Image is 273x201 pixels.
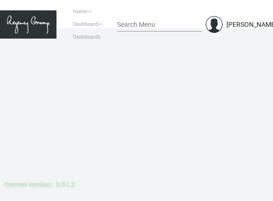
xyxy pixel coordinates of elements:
[206,16,223,33] img: admin@bootstrapmaster.com
[4,179,52,189] div: Current version:
[56,179,74,189] div: 0.51.2
[73,8,87,15] span: Home
[73,21,98,27] span: Dashboard
[73,34,101,40] span: Dashboards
